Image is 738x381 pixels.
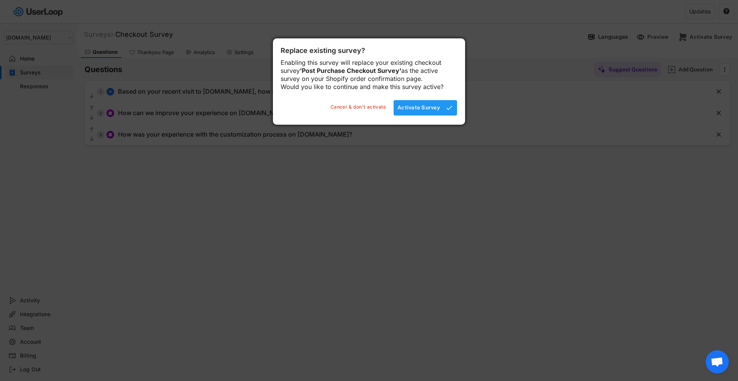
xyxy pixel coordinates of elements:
[281,46,457,55] div: Replace existing survey?
[281,59,457,91] div: Enabling this survey will replace your existing checkout survey as the active survey on your Shop...
[300,67,401,74] strong: 'Post Purchase Checkout Survey'
[397,104,440,111] div: Activate Survey
[331,104,386,111] div: Cancel & don't activate
[445,104,453,112] button: check
[706,350,729,373] div: Open chat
